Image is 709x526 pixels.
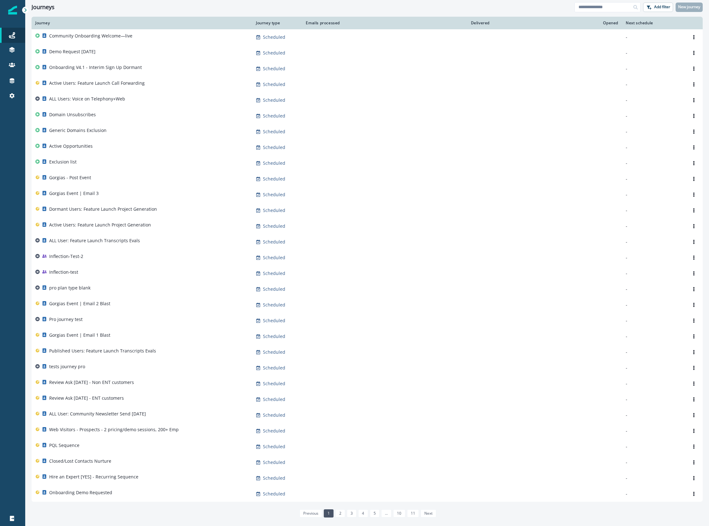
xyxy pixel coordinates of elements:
a: Page 10 [393,509,405,517]
p: Scheduled [263,286,285,292]
img: Inflection [8,6,17,14]
p: - [626,129,681,135]
button: Options [689,379,699,388]
button: Options [689,253,699,262]
p: Active Opportunities [49,143,93,149]
p: Active Users: Feature Launch Project Generation [49,222,151,228]
button: Options [689,363,699,373]
p: - [626,239,681,245]
button: Options [689,48,699,58]
p: - [626,66,681,72]
p: Scheduled [263,176,285,182]
button: Options [689,426,699,436]
button: Options [689,111,699,121]
button: Options [689,395,699,404]
p: - [626,333,681,340]
a: Inflection-Test-2Scheduled--Options [32,250,703,266]
p: Gorgias - Post Event [49,174,91,181]
p: - [626,223,681,229]
p: - [626,286,681,292]
button: Options [689,347,699,357]
button: Options [689,127,699,136]
div: Journey type [256,20,296,26]
a: Page 4 [358,509,368,517]
a: Generic Domains ExclusionScheduled--Options [32,124,703,140]
p: Pro journey test [49,316,83,323]
p: - [626,475,681,481]
p: Closed/Lost Contacts Nurture [49,458,111,464]
p: Scheduled [263,239,285,245]
p: - [626,491,681,497]
p: Scheduled [263,349,285,355]
p: tests journey pro [49,363,85,370]
p: Scheduled [263,365,285,371]
a: Hire an Expert [YES] - Recurring SequenceScheduled--Options [32,470,703,486]
button: New journey [676,3,703,12]
p: Scheduled [263,129,285,135]
a: Published Users: Feature Launch Transcripts EvalsScheduled--Options [32,344,703,360]
button: Options [689,80,699,89]
a: Active Users: Feature Launch Call ForwardingScheduled--Options [32,77,703,92]
p: Generic Domains Exclusion [49,127,107,134]
p: ALL User: Feature Launch Transcripts Evals [49,237,140,244]
p: - [626,428,681,434]
button: Options [689,174,699,184]
p: - [626,317,681,324]
button: Options [689,284,699,294]
a: ALL User: Community Newsletter Send [DATE]Scheduled--Options [32,407,703,423]
p: - [626,459,681,466]
p: - [626,365,681,371]
p: Scheduled [263,192,285,198]
p: Scheduled [263,160,285,166]
p: New journey [678,5,700,9]
button: Add filter [643,3,673,12]
button: Options [689,473,699,483]
a: Gorgias - Post EventScheduled--Options [32,171,703,187]
p: Scheduled [263,302,285,308]
div: Delivered [347,20,490,26]
div: Next schedule [626,20,681,26]
a: pro plan type blankScheduled--Options [32,281,703,297]
p: Scheduled [263,81,285,88]
p: Scheduled [263,491,285,497]
a: Web Visitors - Prospects - 2 pricing/demo sessions, 200+ EmpScheduled--Options [32,423,703,439]
p: Add filter [654,5,670,9]
a: Page 2 [335,509,345,517]
a: PQL SequenceScheduled--Options [32,439,703,455]
button: Options [689,442,699,451]
p: Gorgias Event | Email 1 Blast [49,332,110,338]
p: Scheduled [263,113,285,119]
a: Next page [421,509,436,517]
button: Options [689,221,699,231]
p: Scheduled [263,412,285,418]
button: Options [689,64,699,73]
a: ALL Users: Voice on Telephony+WebScheduled--Options [32,92,703,108]
a: Review Ask [DATE] - ENT customersScheduled--Options [32,392,703,407]
p: Gorgias Event | Email 2 Blast [49,300,110,307]
button: Options [689,332,699,341]
p: Web Visitors - Prospects - 2 pricing/demo sessions, 200+ Emp [49,426,179,433]
div: Emails processed [303,20,340,26]
p: Scheduled [263,50,285,56]
h1: Journeys [32,4,55,11]
p: Active Users: Feature Launch Call Forwarding [49,80,145,86]
p: Onboarding Demo Requested [49,489,112,496]
p: - [626,380,681,387]
p: pro plan type blank [49,285,90,291]
p: Scheduled [263,254,285,261]
button: Options [689,458,699,467]
a: Active Users: Feature Launch Project GenerationScheduled--Options [32,218,703,234]
p: - [626,412,681,418]
div: Opened [497,20,618,26]
a: Page 11 [407,509,419,517]
p: Scheduled [263,66,285,72]
a: Inflection-testScheduled--Options [32,266,703,281]
p: Gorgias Event | Email 3 [49,190,99,197]
p: Review Ask [DATE] - Non ENT customers [49,379,134,386]
a: Pro journey testScheduled--Options [32,313,703,329]
p: Scheduled [263,396,285,403]
a: Jump forward [381,509,392,517]
a: Gorgias Event | Email 2 BlastScheduled--Options [32,297,703,313]
p: Scheduled [263,475,285,481]
button: Options [689,32,699,42]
